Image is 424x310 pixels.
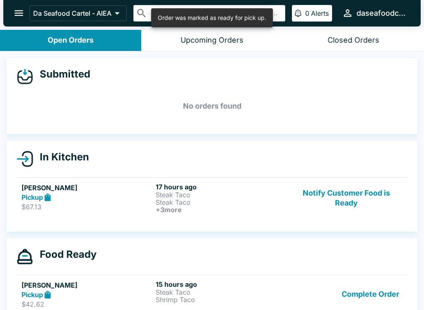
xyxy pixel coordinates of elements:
[156,206,287,213] h6: + 3 more
[328,36,379,45] div: Closed Orders
[156,296,287,303] p: Shrimp Taco
[33,248,96,261] h4: Food Ready
[22,300,152,308] p: $42.62
[290,183,402,213] button: Notify Customer Food is Ready
[357,8,407,18] div: daseafoodcartel
[156,288,287,296] p: Steak Taco
[33,151,89,163] h4: In Kitchen
[338,280,402,309] button: Complete Order
[156,191,287,199] p: Steak Taco
[305,9,309,17] p: 0
[156,183,287,191] h6: 17 hours ago
[17,177,407,218] a: [PERSON_NAME]Pickup$67.1317 hours agoSteak TacoSteak Taco+3moreNotify Customer Food is Ready
[8,2,29,24] button: open drawer
[17,91,407,121] h5: No orders found
[22,291,43,299] strong: Pickup
[311,9,329,17] p: Alerts
[22,203,152,211] p: $67.13
[48,36,94,45] div: Open Orders
[29,5,127,21] button: Da Seafood Cartel - AIEA
[22,183,152,193] h5: [PERSON_NAME]
[158,11,266,25] div: Order was marked as ready for pick up.
[339,4,411,22] button: daseafoodcartel
[151,7,282,19] input: Search orders by name or phone number
[33,68,90,80] h4: Submitted
[181,36,243,45] div: Upcoming Orders
[22,280,152,290] h5: [PERSON_NAME]
[22,193,43,201] strong: Pickup
[156,280,287,288] h6: 15 hours ago
[156,199,287,206] p: Steak Taco
[33,9,111,17] p: Da Seafood Cartel - AIEA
